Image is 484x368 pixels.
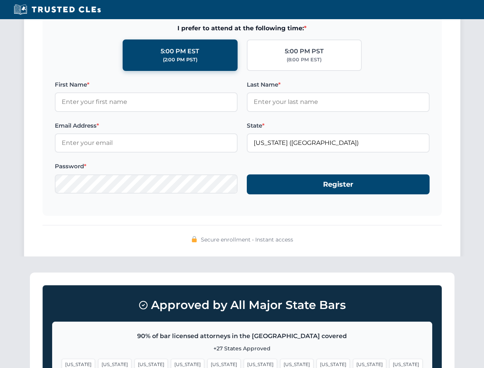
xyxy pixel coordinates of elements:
[55,133,238,153] input: Enter your email
[287,56,322,64] div: (8:00 PM EST)
[163,56,197,64] div: (2:00 PM PST)
[55,23,430,33] span: I prefer to attend at the following time:
[285,46,324,56] div: 5:00 PM PST
[55,92,238,112] input: Enter your first name
[201,235,293,244] span: Secure enrollment • Instant access
[247,80,430,89] label: Last Name
[11,4,103,15] img: Trusted CLEs
[191,236,197,242] img: 🔒
[247,92,430,112] input: Enter your last name
[62,344,423,353] p: +27 States Approved
[55,162,238,171] label: Password
[55,121,238,130] label: Email Address
[161,46,199,56] div: 5:00 PM EST
[55,80,238,89] label: First Name
[247,133,430,153] input: California (CA)
[52,295,432,315] h3: Approved by All Major State Bars
[62,331,423,341] p: 90% of bar licensed attorneys in the [GEOGRAPHIC_DATA] covered
[247,174,430,195] button: Register
[247,121,430,130] label: State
